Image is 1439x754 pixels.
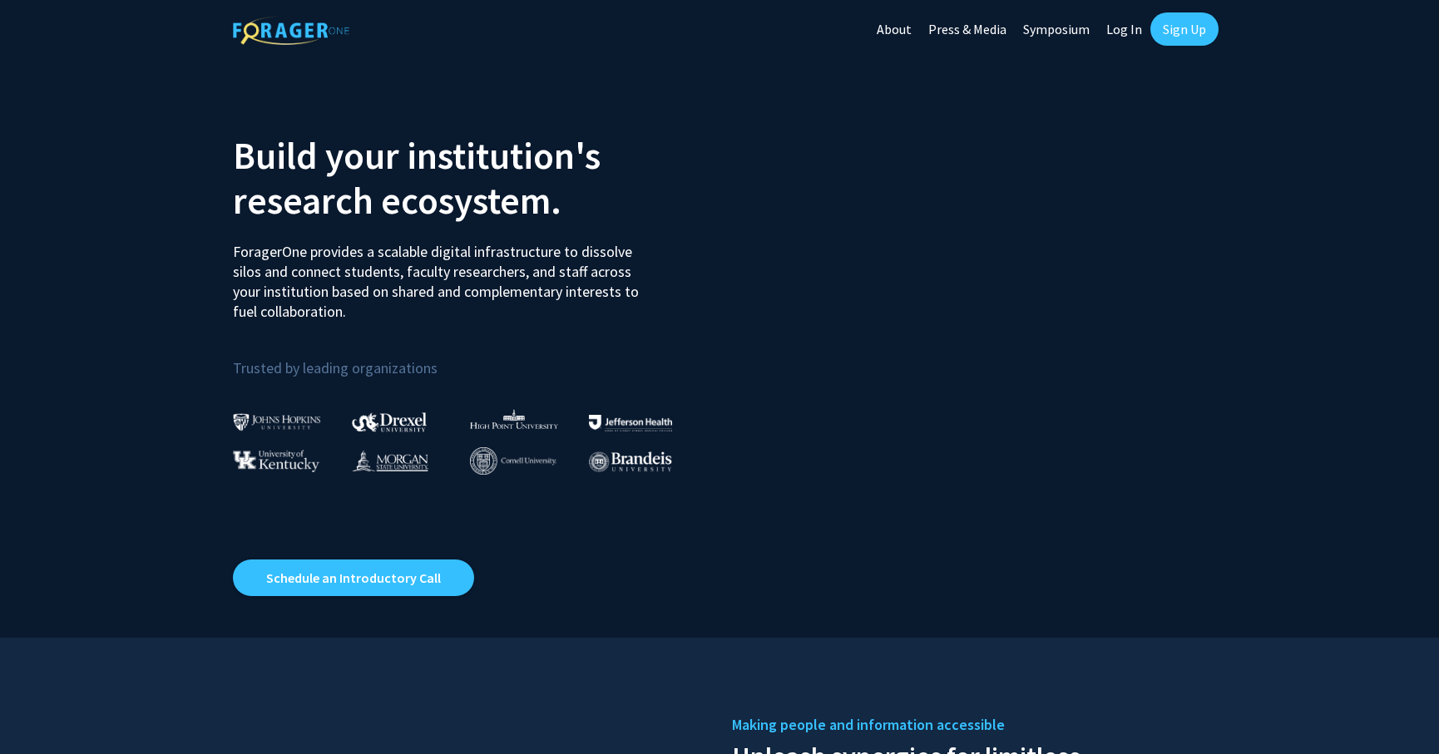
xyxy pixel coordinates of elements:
[732,712,1206,737] h5: Making people and information accessible
[233,16,349,45] img: ForagerOne Logo
[233,133,707,223] h2: Build your institution's research ecosystem.
[470,409,558,429] img: High Point University
[470,447,556,475] img: Cornell University
[589,451,672,472] img: Brandeis University
[1150,12,1219,46] a: Sign Up
[352,450,428,471] img: Morgan State University
[233,450,319,472] img: University of Kentucky
[589,415,672,431] img: Thomas Jefferson University
[233,335,707,381] p: Trusted by leading organizations
[352,412,427,431] img: Drexel University
[233,229,650,322] p: ForagerOne provides a scalable digital infrastructure to dissolve silos and connect students, fac...
[233,413,321,431] img: Johns Hopkins University
[233,559,474,596] a: Opens in a new tab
